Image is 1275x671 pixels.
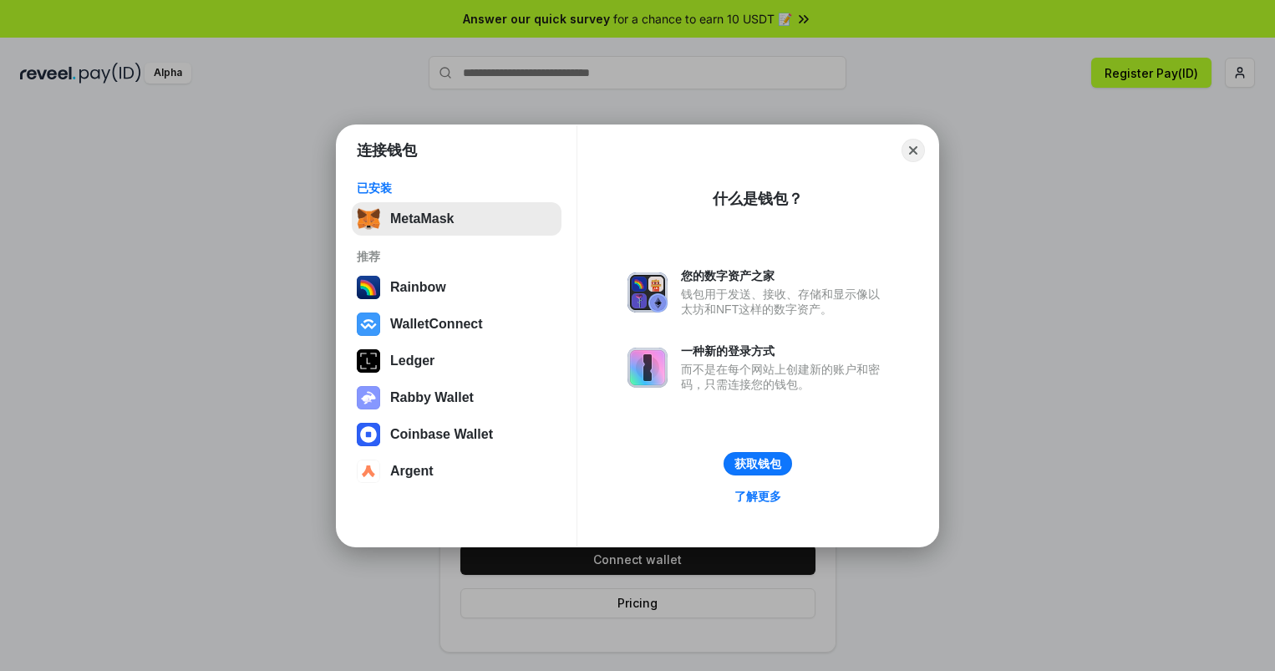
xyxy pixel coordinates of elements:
button: Argent [352,455,561,488]
div: WalletConnect [390,317,483,332]
button: Ledger [352,344,561,378]
button: 获取钱包 [724,452,792,475]
img: svg+xml,%3Csvg%20xmlns%3D%22http%3A%2F%2Fwww.w3.org%2F2000%2Fsvg%22%20fill%3D%22none%22%20viewBox... [627,272,668,313]
div: MetaMask [390,211,454,226]
div: 推荐 [357,249,556,264]
div: Ledger [390,353,434,369]
img: svg+xml,%3Csvg%20width%3D%2228%22%20height%3D%2228%22%20viewBox%3D%220%200%2028%2028%22%20fill%3D... [357,313,380,336]
button: Close [902,139,925,162]
img: svg+xml,%3Csvg%20width%3D%22120%22%20height%3D%22120%22%20viewBox%3D%220%200%20120%20120%22%20fil... [357,276,380,299]
div: 钱包用于发送、接收、存储和显示像以太坊和NFT这样的数字资产。 [681,287,888,317]
div: 已安装 [357,180,556,196]
div: 您的数字资产之家 [681,268,888,283]
button: WalletConnect [352,308,561,341]
div: Rabby Wallet [390,390,474,405]
button: MetaMask [352,202,561,236]
img: svg+xml,%3Csvg%20width%3D%2228%22%20height%3D%2228%22%20viewBox%3D%220%200%2028%2028%22%20fill%3D... [357,423,380,446]
div: Argent [390,464,434,479]
div: Coinbase Wallet [390,427,493,442]
a: 了解更多 [724,485,791,507]
button: Rabby Wallet [352,381,561,414]
div: 获取钱包 [734,456,781,471]
button: Rainbow [352,271,561,304]
div: Rainbow [390,280,446,295]
h1: 连接钱包 [357,140,417,160]
div: 一种新的登录方式 [681,343,888,358]
img: svg+xml,%3Csvg%20width%3D%2228%22%20height%3D%2228%22%20viewBox%3D%220%200%2028%2028%22%20fill%3D... [357,460,380,483]
div: 而不是在每个网站上创建新的账户和密码，只需连接您的钱包。 [681,362,888,392]
img: svg+xml,%3Csvg%20xmlns%3D%22http%3A%2F%2Fwww.w3.org%2F2000%2Fsvg%22%20width%3D%2228%22%20height%3... [357,349,380,373]
img: svg+xml,%3Csvg%20fill%3D%22none%22%20height%3D%2233%22%20viewBox%3D%220%200%2035%2033%22%20width%... [357,207,380,231]
div: 了解更多 [734,489,781,504]
div: 什么是钱包？ [713,189,803,209]
img: svg+xml,%3Csvg%20xmlns%3D%22http%3A%2F%2Fwww.w3.org%2F2000%2Fsvg%22%20fill%3D%22none%22%20viewBox... [357,386,380,409]
img: svg+xml,%3Csvg%20xmlns%3D%22http%3A%2F%2Fwww.w3.org%2F2000%2Fsvg%22%20fill%3D%22none%22%20viewBox... [627,348,668,388]
button: Coinbase Wallet [352,418,561,451]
